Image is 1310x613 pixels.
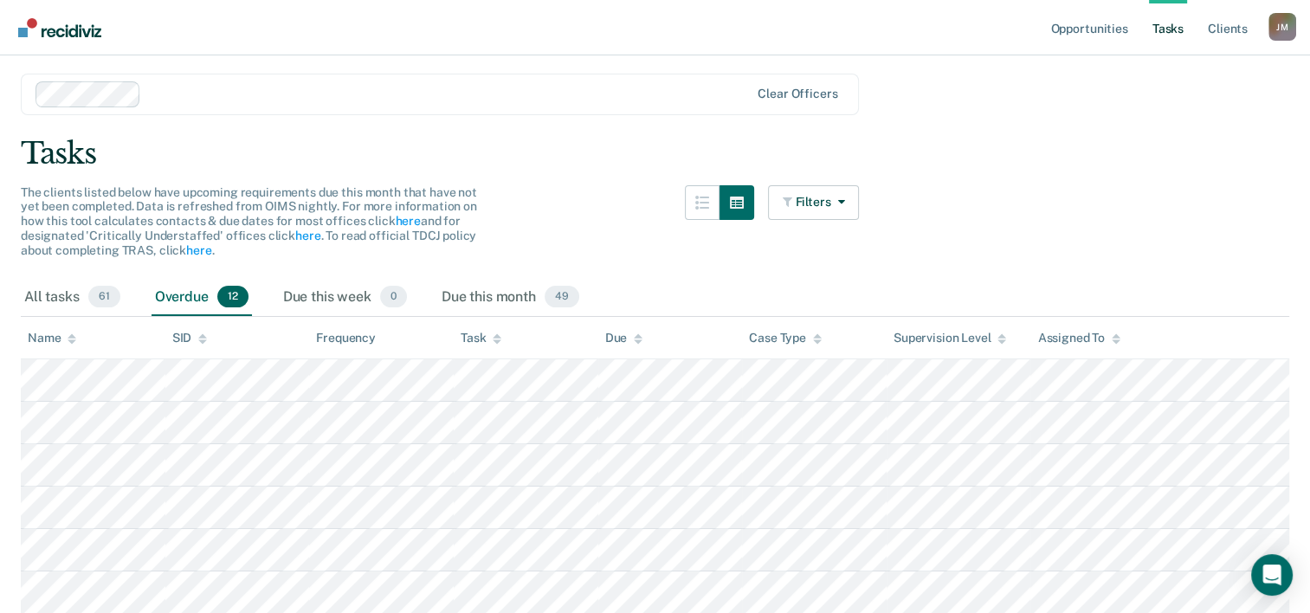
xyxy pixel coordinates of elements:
[21,279,124,317] div: All tasks61
[758,87,837,101] div: Clear officers
[18,18,101,37] img: Recidiviz
[172,331,208,345] div: SID
[186,243,211,257] a: here
[749,331,822,345] div: Case Type
[280,279,410,317] div: Due this week0
[545,286,579,308] span: 49
[21,136,1289,171] div: Tasks
[295,229,320,242] a: here
[217,286,248,308] span: 12
[438,279,583,317] div: Due this month49
[380,286,407,308] span: 0
[395,214,420,228] a: here
[28,331,76,345] div: Name
[21,185,477,257] span: The clients listed below have upcoming requirements due this month that have not yet been complet...
[461,331,501,345] div: Task
[768,185,860,220] button: Filters
[1037,331,1120,345] div: Assigned To
[152,279,252,317] div: Overdue12
[605,331,643,345] div: Due
[1251,554,1293,596] div: Open Intercom Messenger
[894,331,1007,345] div: Supervision Level
[1268,13,1296,41] div: J M
[88,286,120,308] span: 61
[316,331,376,345] div: Frequency
[1268,13,1296,41] button: Profile dropdown button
